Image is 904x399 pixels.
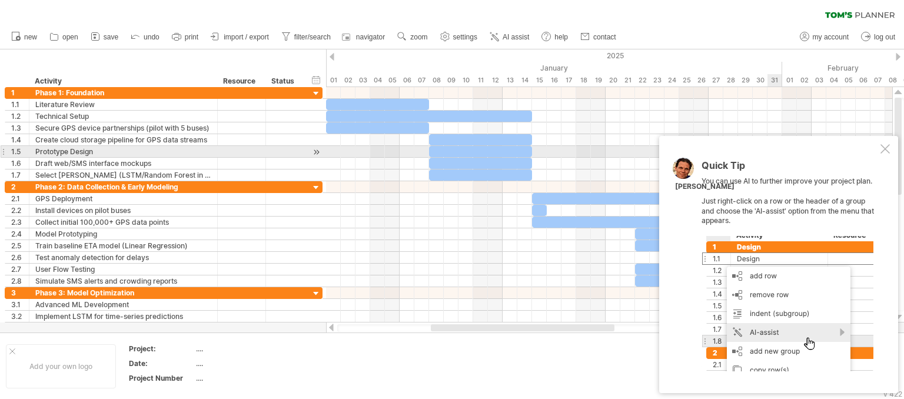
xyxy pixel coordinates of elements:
div: Saturday, 4 January 2025 [370,74,385,87]
div: [PERSON_NAME] [675,182,734,192]
span: print [185,33,198,41]
div: Monday, 13 January 2025 [503,74,517,87]
span: import / export [224,33,269,41]
a: settings [437,29,481,45]
div: Project Number [129,373,194,383]
div: Phase 1: Foundation [35,87,211,98]
div: Tuesday, 14 January 2025 [517,74,532,87]
div: Wednesday, 22 January 2025 [635,74,650,87]
div: Monday, 6 January 2025 [400,74,414,87]
div: Technical Setup [35,111,211,122]
div: Tuesday, 28 January 2025 [723,74,738,87]
div: Wednesday, 1 January 2025 [326,74,341,87]
div: 2.1 [11,193,29,204]
span: filter/search [294,33,331,41]
div: Collect initial 100,000+ GPS data points [35,217,211,228]
span: navigator [356,33,385,41]
span: settings [453,33,477,41]
div: .... [196,344,295,354]
a: undo [128,29,163,45]
div: Saturday, 11 January 2025 [473,74,488,87]
a: zoom [394,29,431,45]
div: Thursday, 23 January 2025 [650,74,664,87]
div: Implement LSTM for time-series predictions [35,311,211,322]
div: Prototype Design [35,146,211,157]
div: 2.8 [11,275,29,287]
div: Advanced ML Development [35,299,211,310]
div: 1.3 [11,122,29,134]
span: log out [874,33,895,41]
div: Secure GPS device partnerships (pilot with 5 buses) [35,122,211,134]
a: filter/search [278,29,334,45]
div: Select [PERSON_NAME] (LSTM/Random Forest in Google Colab) [35,169,211,181]
div: 1.2 [11,111,29,122]
span: AI assist [503,33,529,41]
div: Sunday, 12 January 2025 [488,74,503,87]
div: Test anomaly detection for delays [35,252,211,263]
a: import / export [208,29,272,45]
div: 2.6 [11,252,29,263]
span: open [62,33,78,41]
div: Wednesday, 8 January 2025 [429,74,444,87]
div: 1.6 [11,158,29,169]
div: 2.7 [11,264,29,275]
a: save [88,29,122,45]
div: Friday, 24 January 2025 [664,74,679,87]
div: Install devices on pilot buses [35,205,211,216]
div: scroll to activity [311,146,322,158]
div: Friday, 31 January 2025 [767,74,782,87]
div: Wednesday, 5 February 2025 [841,74,856,87]
div: Saturday, 18 January 2025 [576,74,591,87]
a: help [539,29,571,45]
div: Create cloud storage pipeline for GPS data streams [35,134,211,145]
div: 3 [11,287,29,298]
a: navigator [340,29,388,45]
div: Sunday, 2 February 2025 [797,74,812,87]
div: Thursday, 6 February 2025 [856,74,870,87]
div: Friday, 17 January 2025 [561,74,576,87]
div: .... [196,358,295,368]
div: Friday, 10 January 2025 [458,74,473,87]
div: 3.1 [11,299,29,310]
div: Date: [129,358,194,368]
div: 1.1 [11,99,29,110]
div: Wednesday, 15 January 2025 [532,74,547,87]
div: Friday, 7 February 2025 [870,74,885,87]
a: open [46,29,82,45]
div: Saturday, 1 February 2025 [782,74,797,87]
div: Wednesday, 29 January 2025 [738,74,753,87]
div: Model Prototyping [35,228,211,240]
div: 1.4 [11,134,29,145]
div: Train baseline ETA model (Linear Regression) [35,240,211,251]
a: contact [577,29,620,45]
div: You can use AI to further improve your project plan. Just right-click on a row or the header of a... [702,161,878,371]
div: Project: [129,344,194,354]
div: Activity [35,75,211,87]
div: Thursday, 30 January 2025 [753,74,767,87]
div: Thursday, 16 January 2025 [547,74,561,87]
div: GPS Deployment [35,193,211,204]
div: Tuesday, 7 January 2025 [414,74,429,87]
div: User Flow Testing [35,264,211,275]
div: 1.7 [11,169,29,181]
div: 2.3 [11,217,29,228]
span: my account [813,33,849,41]
div: Monday, 20 January 2025 [606,74,620,87]
a: print [169,29,202,45]
div: Monday, 3 February 2025 [812,74,826,87]
div: Phase 3: Model Optimization [35,287,211,298]
a: log out [858,29,899,45]
div: 2.4 [11,228,29,240]
div: Quick Tip [702,161,878,177]
div: Thursday, 2 January 2025 [341,74,355,87]
span: zoom [410,33,427,41]
span: contact [593,33,616,41]
div: Add your own logo [6,344,116,388]
div: 1 [11,87,29,98]
div: Simulate SMS alerts and crowding reports [35,275,211,287]
div: Tuesday, 21 January 2025 [620,74,635,87]
div: Saturday, 8 February 2025 [885,74,900,87]
div: v 422 [883,390,902,398]
div: Phase 2: Data Collection & Early Modeling [35,181,211,192]
a: new [8,29,41,45]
